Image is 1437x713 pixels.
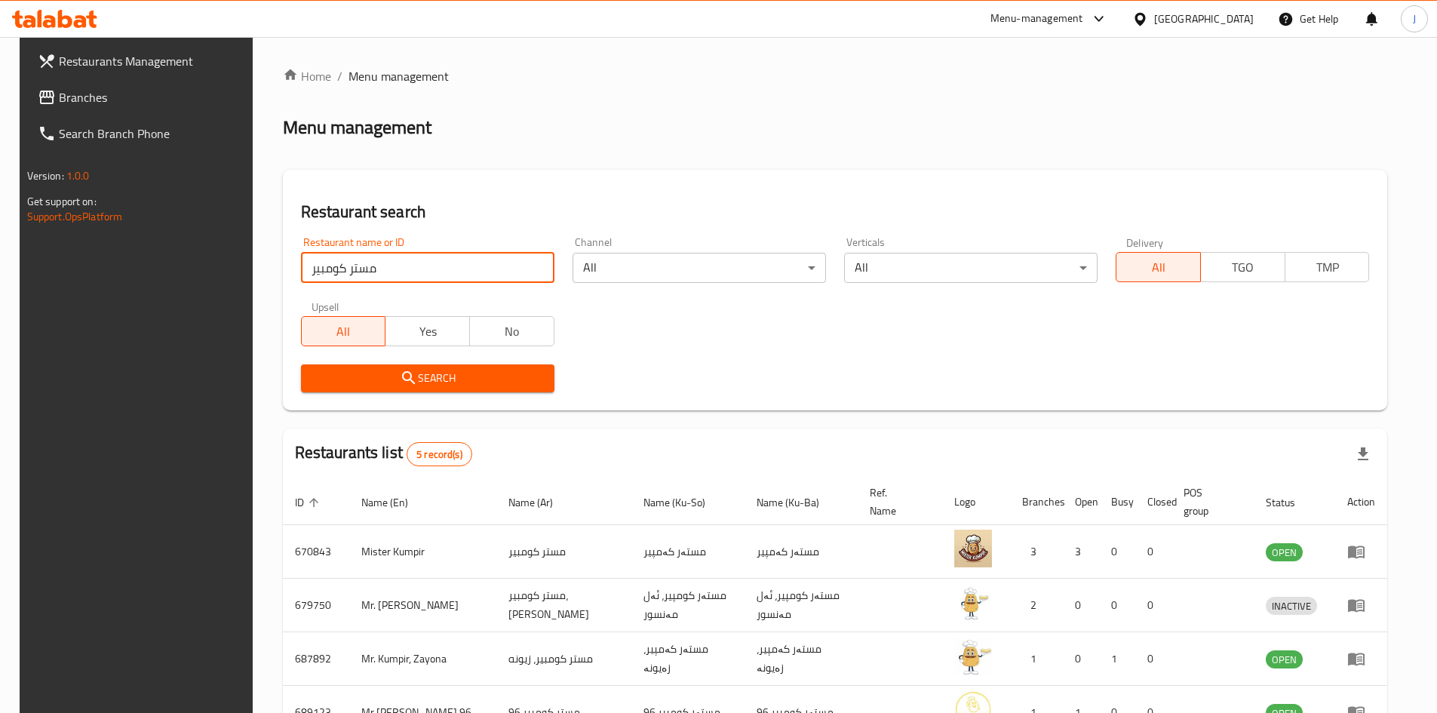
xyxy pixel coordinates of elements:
[283,525,349,579] td: 670843
[573,253,826,283] div: All
[313,369,542,388] span: Search
[469,316,554,346] button: No
[1266,598,1317,615] span: INACTIVE
[283,67,331,85] a: Home
[66,166,90,186] span: 1.0.0
[385,316,470,346] button: Yes
[844,253,1098,283] div: All
[1010,525,1063,579] td: 3
[1010,632,1063,686] td: 1
[954,530,992,567] img: Mister Kumpir
[301,201,1370,223] h2: Restaurant search
[349,579,497,632] td: Mr. [PERSON_NAME]
[407,442,472,466] div: Total records count
[631,632,745,686] td: مستەر کەمپیر، زەیونە
[1063,579,1099,632] td: 0
[1135,525,1171,579] td: 0
[1347,650,1375,668] div: Menu
[301,364,554,392] button: Search
[1266,493,1315,512] span: Status
[1266,651,1303,668] span: OPEN
[283,67,1388,85] nav: breadcrumb
[295,493,324,512] span: ID
[1010,579,1063,632] td: 2
[349,525,497,579] td: Mister Kumpir
[745,579,858,632] td: مستەر کومپیر، ئەل مەنسور
[1154,11,1254,27] div: [GEOGRAPHIC_DATA]
[1099,525,1135,579] td: 0
[476,321,548,343] span: No
[1063,479,1099,525] th: Open
[1063,632,1099,686] td: 0
[954,637,992,675] img: Mr. Kumpir, Zayona
[745,632,858,686] td: مستەر کەمپیر، زەیونە
[870,484,923,520] span: Ref. Name
[59,124,247,143] span: Search Branch Phone
[27,207,123,226] a: Support.OpsPlatform
[745,525,858,579] td: مستەر کەمپیر
[349,632,497,686] td: Mr. Kumpir, Zayona
[1335,479,1387,525] th: Action
[301,253,554,283] input: Search for restaurant name or ID..
[496,632,631,686] td: مستر كومبير، زيونه
[1266,650,1303,668] div: OPEN
[337,67,342,85] li: /
[1126,237,1164,247] label: Delivery
[1266,543,1303,561] div: OPEN
[1291,257,1364,278] span: TMP
[391,321,464,343] span: Yes
[27,192,97,211] span: Get support on:
[1200,252,1285,282] button: TGO
[631,579,745,632] td: مستەر کومپیر، ئەل مەنسور
[283,579,349,632] td: 679750
[1122,257,1195,278] span: All
[757,493,839,512] span: Name (Ku-Ba)
[26,43,259,79] a: Restaurants Management
[631,525,745,579] td: مستەر کەمپیر
[1347,542,1375,561] div: Menu
[1135,579,1171,632] td: 0
[26,115,259,152] a: Search Branch Phone
[1135,632,1171,686] td: 0
[942,479,1010,525] th: Logo
[496,579,631,632] td: مستر كومبير، [PERSON_NAME]
[308,321,380,343] span: All
[283,632,349,686] td: 687892
[643,493,725,512] span: Name (Ku-So)
[1266,544,1303,561] span: OPEN
[1010,479,1063,525] th: Branches
[1285,252,1370,282] button: TMP
[283,115,431,140] h2: Menu management
[954,583,992,621] img: Mr. Kumpir, Al Mansur
[1413,11,1416,27] span: J
[1347,596,1375,614] div: Menu
[295,441,472,466] h2: Restaurants list
[301,316,386,346] button: All
[1099,632,1135,686] td: 1
[1099,479,1135,525] th: Busy
[990,10,1083,28] div: Menu-management
[508,493,573,512] span: Name (Ar)
[1184,484,1236,520] span: POS group
[26,79,259,115] a: Branches
[1063,525,1099,579] td: 3
[407,447,471,462] span: 5 record(s)
[496,525,631,579] td: مستر كومبير
[1099,579,1135,632] td: 0
[1116,252,1201,282] button: All
[1345,436,1381,472] div: Export file
[59,88,247,106] span: Branches
[312,301,339,312] label: Upsell
[1207,257,1279,278] span: TGO
[59,52,247,70] span: Restaurants Management
[27,166,64,186] span: Version:
[1135,479,1171,525] th: Closed
[349,67,449,85] span: Menu management
[361,493,428,512] span: Name (En)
